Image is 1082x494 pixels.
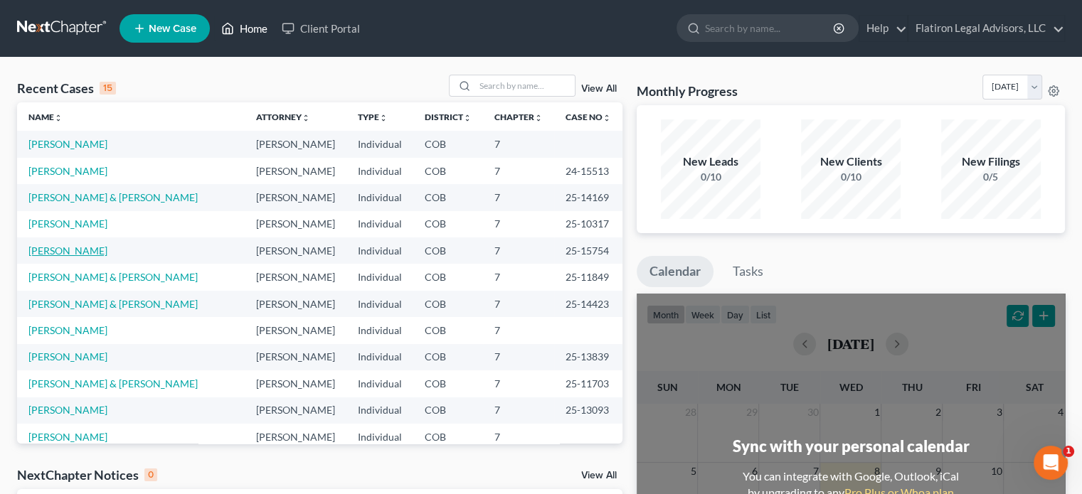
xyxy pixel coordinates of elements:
[28,218,107,230] a: [PERSON_NAME]
[483,291,554,317] td: 7
[245,317,346,343] td: [PERSON_NAME]
[413,344,483,370] td: COB
[28,191,198,203] a: [PERSON_NAME] & [PERSON_NAME]
[581,471,617,480] a: View All
[581,84,617,94] a: View All
[346,184,413,210] td: Individual
[603,114,611,122] i: unfold_more
[28,431,107,443] a: [PERSON_NAME]
[1034,446,1068,480] iframe: Intercom live chat
[941,154,1041,170] div: New Filings
[413,291,483,317] td: COB
[413,397,483,424] td: COB
[245,397,346,424] td: [PERSON_NAME]
[413,264,483,290] td: COB
[475,75,575,96] input: Search by name...
[859,16,907,41] a: Help
[346,264,413,290] td: Individual
[554,184,622,210] td: 25-14169
[720,256,776,287] a: Tasks
[245,184,346,210] td: [PERSON_NAME]
[483,317,554,343] td: 7
[483,184,554,210] td: 7
[245,237,346,264] td: [PERSON_NAME]
[28,271,198,283] a: [PERSON_NAME] & [PERSON_NAME]
[245,291,346,317] td: [PERSON_NAME]
[17,466,157,483] div: NextChapter Notices
[483,370,554,397] td: 7
[54,114,63,122] i: unfold_more
[100,82,116,95] div: 15
[483,344,554,370] td: 7
[275,16,367,41] a: Client Portal
[554,291,622,317] td: 25-14423
[245,158,346,184] td: [PERSON_NAME]
[346,291,413,317] td: Individual
[346,211,413,237] td: Individual
[941,170,1041,184] div: 0/5
[245,370,346,397] td: [PERSON_NAME]
[494,112,543,122] a: Chapterunfold_more
[28,404,107,416] a: [PERSON_NAME]
[28,350,107,363] a: [PERSON_NAME]
[483,158,554,184] td: 7
[483,211,554,237] td: 7
[413,317,483,343] td: COB
[245,264,346,290] td: [PERSON_NAME]
[801,154,901,170] div: New Clients
[245,211,346,237] td: [PERSON_NAME]
[732,435,969,457] div: Sync with your personal calendar
[358,112,388,122] a: Typeunfold_more
[28,138,107,150] a: [PERSON_NAME]
[554,344,622,370] td: 25-13839
[28,324,107,336] a: [PERSON_NAME]
[637,82,738,100] h3: Monthly Progress
[661,154,760,170] div: New Leads
[413,211,483,237] td: COB
[463,114,472,122] i: unfold_more
[483,424,554,450] td: 7
[346,237,413,264] td: Individual
[346,158,413,184] td: Individual
[566,112,611,122] a: Case Nounfold_more
[144,468,157,481] div: 0
[534,114,543,122] i: unfold_more
[245,344,346,370] td: [PERSON_NAME]
[245,424,346,450] td: [PERSON_NAME]
[346,317,413,343] td: Individual
[214,16,275,41] a: Home
[413,158,483,184] td: COB
[1063,446,1074,457] span: 1
[908,16,1064,41] a: Flatiron Legal Advisors, LLC
[346,131,413,157] td: Individual
[413,131,483,157] td: COB
[413,424,483,450] td: COB
[483,264,554,290] td: 7
[28,377,198,390] a: [PERSON_NAME] & [PERSON_NAME]
[661,170,760,184] div: 0/10
[28,298,198,310] a: [PERSON_NAME] & [PERSON_NAME]
[346,397,413,424] td: Individual
[17,80,116,97] div: Recent Cases
[28,165,107,177] a: [PERSON_NAME]
[554,237,622,264] td: 25-15754
[28,245,107,257] a: [PERSON_NAME]
[346,424,413,450] td: Individual
[554,158,622,184] td: 24-15513
[413,237,483,264] td: COB
[149,23,196,34] span: New Case
[302,114,310,122] i: unfold_more
[554,211,622,237] td: 25-10317
[483,131,554,157] td: 7
[637,256,714,287] a: Calendar
[379,114,388,122] i: unfold_more
[425,112,472,122] a: Districtunfold_more
[483,237,554,264] td: 7
[801,170,901,184] div: 0/10
[554,370,622,397] td: 25-11703
[256,112,310,122] a: Attorneyunfold_more
[346,370,413,397] td: Individual
[413,184,483,210] td: COB
[28,112,63,122] a: Nameunfold_more
[245,131,346,157] td: [PERSON_NAME]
